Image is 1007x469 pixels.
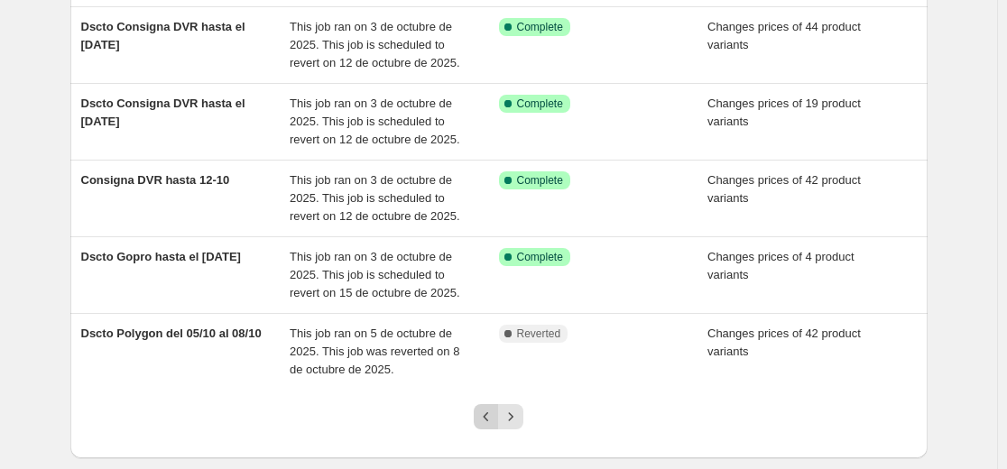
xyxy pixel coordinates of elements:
[81,173,230,187] span: Consigna DVR hasta 12-10
[81,97,245,128] span: Dscto Consigna DVR hasta el [DATE]
[474,404,523,429] nav: Pagination
[517,97,563,111] span: Complete
[498,404,523,429] button: Next
[474,404,499,429] button: Previous
[290,173,460,223] span: This job ran on 3 de octubre de 2025. This job is scheduled to revert on 12 de octubre de 2025.
[290,97,460,146] span: This job ran on 3 de octubre de 2025. This job is scheduled to revert on 12 de octubre de 2025.
[517,326,561,341] span: Reverted
[81,250,241,263] span: Dscto Gopro hasta el [DATE]
[517,250,563,264] span: Complete
[290,250,460,299] span: This job ran on 3 de octubre de 2025. This job is scheduled to revert on 15 de octubre de 2025.
[707,20,861,51] span: Changes prices of 44 product variants
[517,173,563,188] span: Complete
[81,326,262,340] span: Dscto Polygon del 05/10 al 08/10
[290,326,459,376] span: This job ran on 5 de octubre de 2025. This job was reverted on 8 de octubre de 2025.
[81,20,245,51] span: Dscto Consigna DVR hasta el [DATE]
[707,250,855,281] span: Changes prices of 4 product variants
[517,20,563,34] span: Complete
[707,97,861,128] span: Changes prices of 19 product variants
[707,173,861,205] span: Changes prices of 42 product variants
[290,20,460,69] span: This job ran on 3 de octubre de 2025. This job is scheduled to revert on 12 de octubre de 2025.
[707,326,861,358] span: Changes prices of 42 product variants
